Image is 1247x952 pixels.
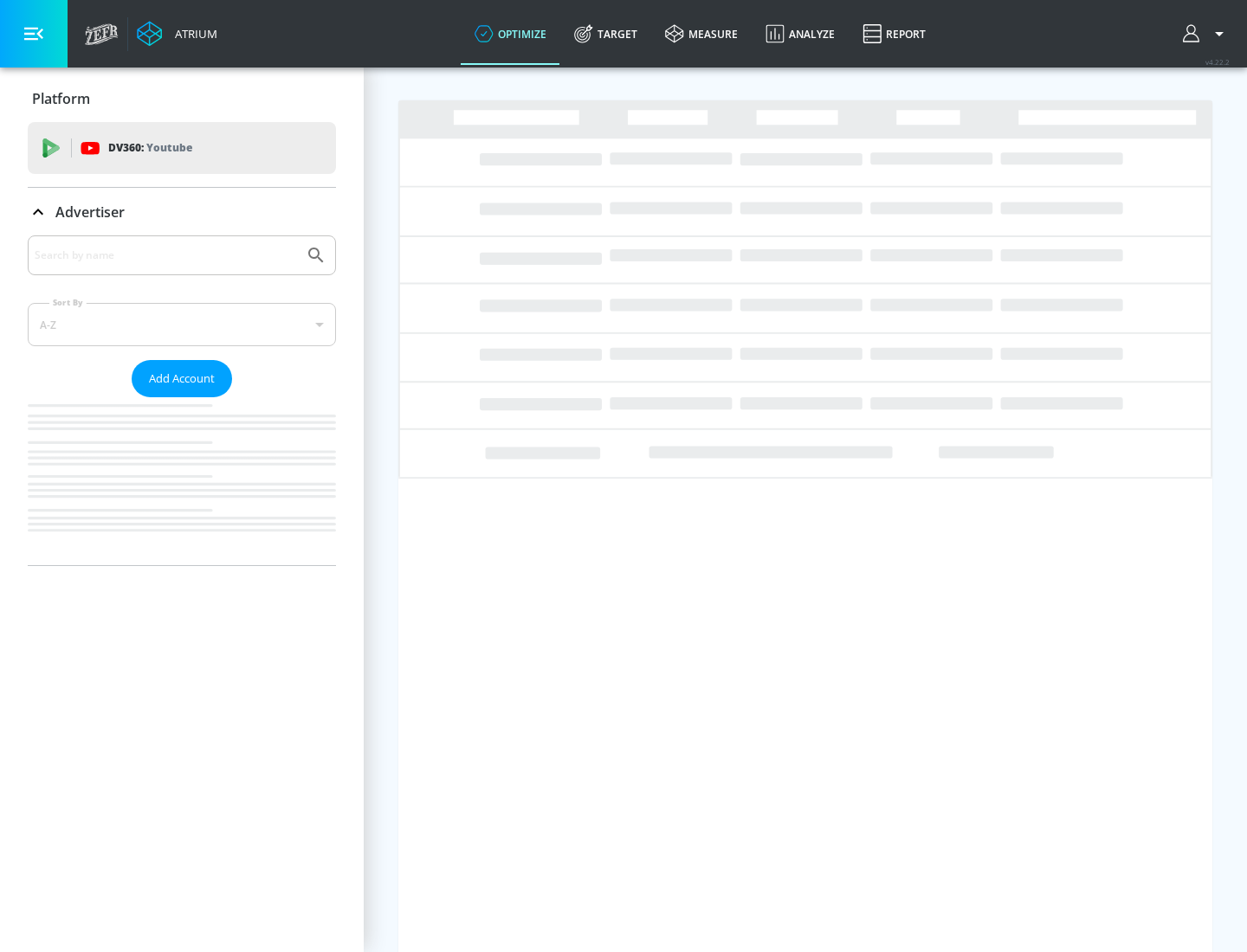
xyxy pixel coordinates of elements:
label: Sort By [49,297,87,308]
a: Target [560,3,651,65]
p: Youtube [146,138,192,157]
div: A-Z [28,303,336,346]
p: DV360: [108,138,192,158]
a: Report [849,3,940,65]
a: Analyze [752,3,849,65]
button: Add Account [132,360,232,397]
input: Search by name [35,244,297,267]
div: DV360: Youtube [28,122,336,174]
nav: list of Advertiser [28,397,336,565]
p: Platform [32,89,90,108]
p: Advertiser [55,203,125,222]
span: v 4.22.2 [1205,57,1230,67]
div: Advertiser [28,188,336,236]
span: Add Account [149,369,215,389]
a: measure [651,3,752,65]
div: Atrium [168,26,217,42]
a: Atrium [137,21,217,47]
a: optimize [461,3,560,65]
div: Advertiser [28,235,336,565]
div: Platform [28,74,336,123]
